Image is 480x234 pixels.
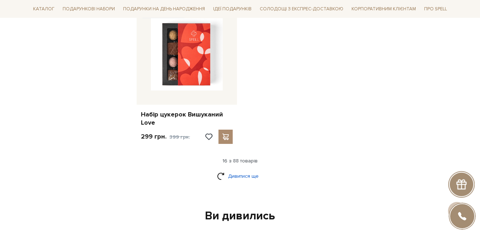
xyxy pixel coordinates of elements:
[30,4,57,15] span: Каталог
[421,4,450,15] span: Про Spell
[141,110,233,127] a: Набір цукерок Вишуканий Love
[217,170,263,182] a: Дивитися ще
[141,132,190,141] p: 299 грн.
[27,158,453,164] div: 16 з 88 товарів
[169,134,190,140] span: 399 грн.
[257,3,346,15] a: Солодощі з експрес-доставкою
[35,209,446,224] div: Ви дивились
[120,4,208,15] span: Подарунки на День народження
[210,4,254,15] span: Ідеї подарунків
[60,4,118,15] span: Подарункові набори
[349,3,419,15] a: Корпоративним клієнтам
